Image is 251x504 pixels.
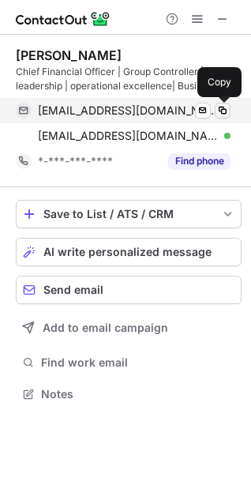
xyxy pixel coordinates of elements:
button: Send email [16,276,242,304]
button: AI write personalized message [16,238,242,266]
span: AI write personalized message [43,246,212,258]
div: Chief Financial Officer | Group Controller | leadership | operational excellence| Business Stewar... [16,65,242,93]
span: Find work email [41,355,235,370]
span: Send email [43,284,103,296]
button: Find work email [16,352,242,374]
span: Add to email campaign [43,322,168,334]
button: save-profile-one-click [16,200,242,228]
button: Reveal Button [168,153,230,169]
img: ContactOut v5.3.10 [16,9,111,28]
div: [PERSON_NAME] [16,47,122,63]
button: Add to email campaign [16,314,242,342]
span: Notes [41,387,235,401]
div: Save to List / ATS / CRM [43,208,214,220]
button: Notes [16,383,242,405]
span: [EMAIL_ADDRESS][DOMAIN_NAME] [38,103,219,118]
span: [EMAIL_ADDRESS][DOMAIN_NAME] [38,129,219,143]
